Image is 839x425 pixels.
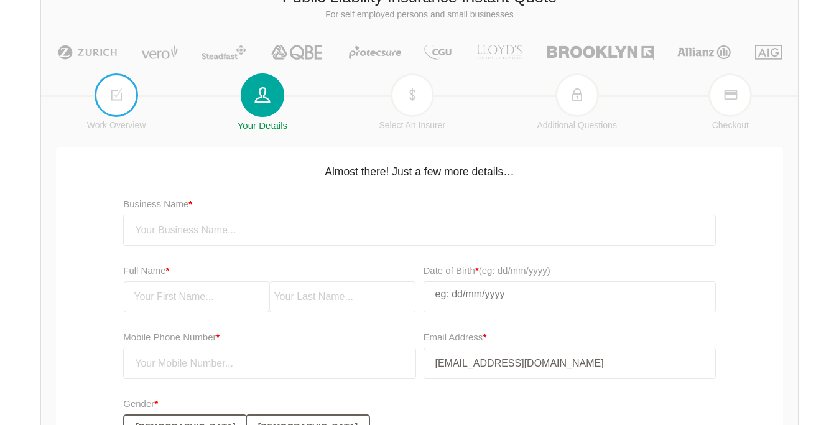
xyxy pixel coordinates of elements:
[123,396,158,411] label: Gender
[197,45,251,60] img: Steadfast | Public Liability Insurance
[424,263,550,278] label: Date of Birth (eg: dd/mm/yyyy)
[542,45,658,60] img: Brooklyn | Public Liability Insurance
[123,263,169,278] label: Full Name
[124,281,269,312] input: Your First Name...
[424,348,716,379] input: Your Full Email Address...
[419,45,457,60] img: CGU | Public Liability Insurance
[424,330,487,345] label: Email Address
[123,348,415,379] input: Your Mobile Number...
[123,197,192,212] label: Business Name
[424,282,715,307] input: eg: dd/mm/yyyy
[123,215,716,246] input: Your Business Name...
[136,45,183,60] img: Vero | Public Liability Insurance
[269,281,415,312] input: Your Last Name...
[52,45,123,60] img: Zurich | Public Liability Insurance
[264,45,331,60] img: QBE | Public Liability Insurance
[671,45,737,60] img: Allianz | Public Liability Insurance
[750,45,787,60] img: AIG | Public Liability Insurance
[123,330,220,345] label: Mobile Phone Number
[470,45,529,60] img: LLOYD's | Public Liability Insurance
[344,45,407,60] img: Protecsure | Public Liability Insurance
[50,9,789,21] p: For self employed persons and small businesses
[87,75,146,130] a: Work Overview
[62,157,777,180] h5: Almost there! Just a few more details…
